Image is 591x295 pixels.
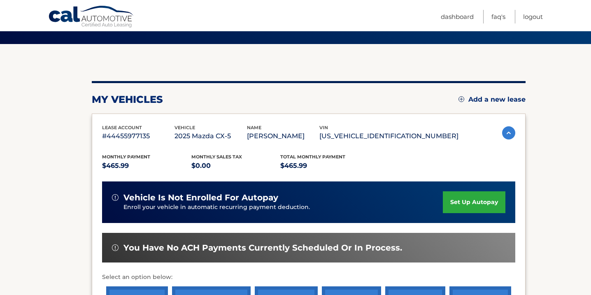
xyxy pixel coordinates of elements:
[175,130,247,142] p: 2025 Mazda CX-5
[123,203,443,212] p: Enroll your vehicle in automatic recurring payment deduction.
[491,10,505,23] a: FAQ's
[458,96,464,102] img: add.svg
[102,125,142,130] span: lease account
[443,191,505,213] a: set up autopay
[280,154,345,160] span: Total Monthly Payment
[319,130,458,142] p: [US_VEHICLE_IDENTIFICATION_NUMBER]
[280,160,370,172] p: $465.99
[102,160,191,172] p: $465.99
[102,130,175,142] p: #44455977135
[48,5,135,29] a: Cal Automotive
[175,125,195,130] span: vehicle
[523,10,543,23] a: Logout
[102,272,515,282] p: Select an option below:
[123,243,402,253] span: You have no ACH payments currently scheduled or in process.
[319,125,328,130] span: vin
[102,154,150,160] span: Monthly Payment
[112,194,119,201] img: alert-white.svg
[247,125,261,130] span: name
[247,130,319,142] p: [PERSON_NAME]
[502,126,515,139] img: accordion-active.svg
[123,193,278,203] span: vehicle is not enrolled for autopay
[112,244,119,251] img: alert-white.svg
[191,154,242,160] span: Monthly sales Tax
[441,10,474,23] a: Dashboard
[191,160,281,172] p: $0.00
[458,95,526,104] a: Add a new lease
[92,93,163,106] h2: my vehicles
